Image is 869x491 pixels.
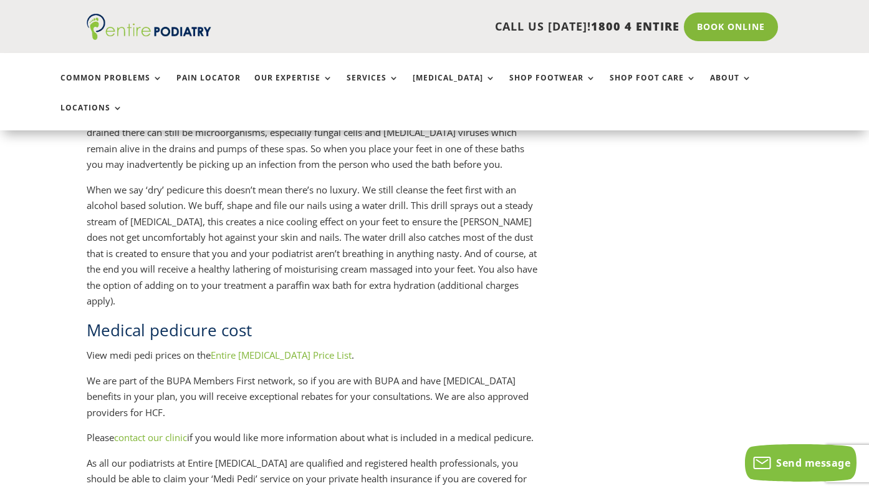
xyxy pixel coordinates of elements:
[87,348,537,373] p: View medi pedi prices on the .
[87,14,211,40] img: logo (1)
[87,319,537,348] h2: Medical pedicure cost
[413,74,496,100] a: [MEDICAL_DATA]
[87,373,537,430] p: We are part of the BUPA Members First network, so if you are with BUPA and have [MEDICAL_DATA] be...
[610,74,696,100] a: Shop Foot Care
[347,74,399,100] a: Services
[176,74,241,100] a: Pain Locator
[254,74,333,100] a: Our Expertise
[745,444,857,482] button: Send message
[211,349,352,361] a: Entire [MEDICAL_DATA] Price List
[114,431,187,444] a: contact our clinic
[684,12,778,41] a: Book Online
[60,74,163,100] a: Common Problems
[87,182,537,319] p: When we say ‘dry’ pedicure this doesn’t mean there’s no luxury. We still cleanse the feet first w...
[60,104,123,130] a: Locations
[87,430,537,455] p: Please if you would like more information about what is included in a medical pedicure.
[87,30,211,42] a: Entire Podiatry
[509,74,596,100] a: Shop Footwear
[776,456,850,470] span: Send message
[591,19,679,34] span: 1800 4 ENTIRE
[87,93,537,182] p: This is why at Entire [MEDICAL_DATA] we choose to perform a ‘dry’ pedicure rather than a ‘spa ped...
[710,74,752,100] a: About
[246,19,679,35] p: CALL US [DATE]!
